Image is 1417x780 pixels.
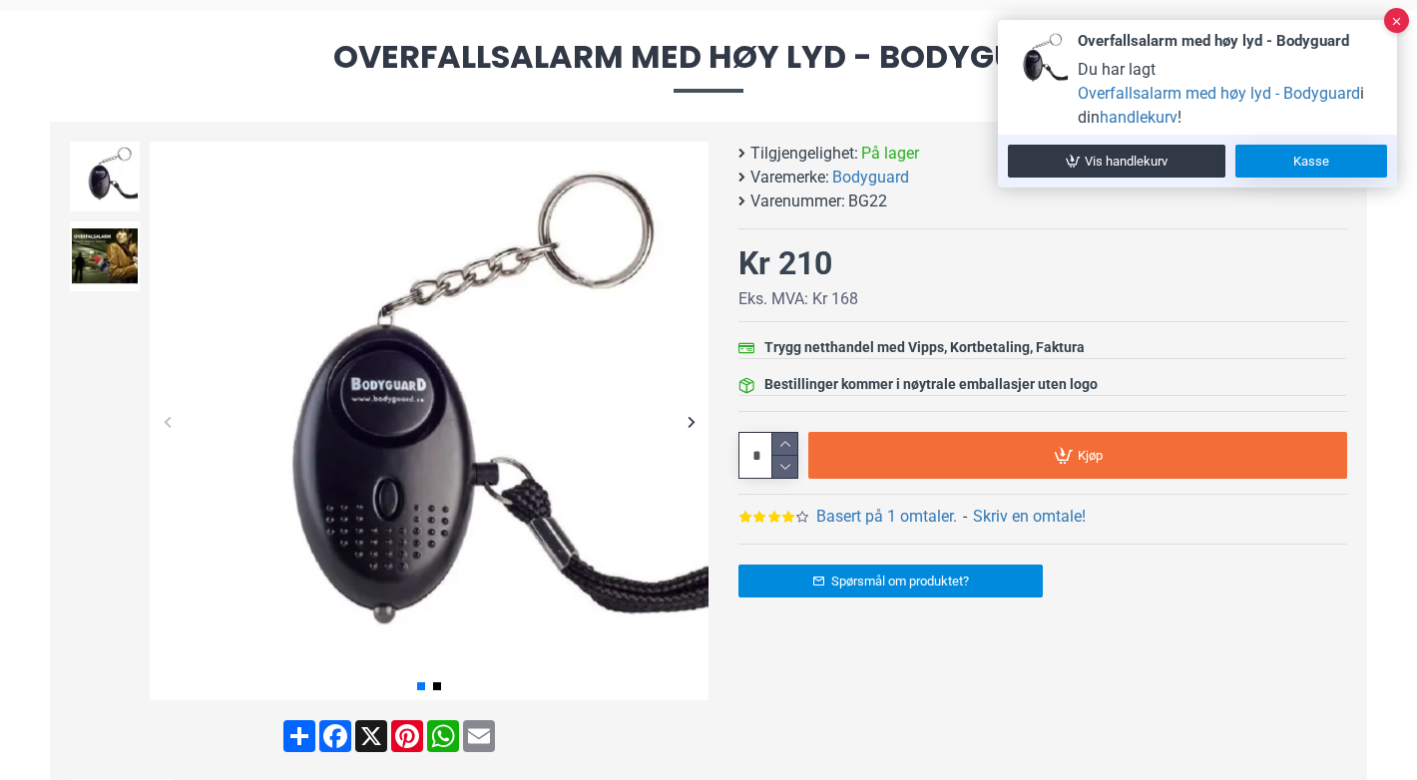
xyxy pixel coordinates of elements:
a: Share [281,720,317,752]
a: Overfallsalarm med høy lyd - Bodyguard [1078,82,1360,106]
a: handlekurv [1100,106,1178,130]
b: Tilgjengelighet: [750,142,858,166]
a: X [353,720,389,752]
a: Vis handlekurv [1008,145,1225,178]
a: Bodyguard [832,166,909,190]
img: Overfallsalarm med høy lyd - Bodyguard - SpyGadgets.no [150,142,708,700]
a: Spørsmål om produktet? [738,565,1043,597]
div: Next slide [674,404,708,439]
a: Basert på 1 omtaler. [816,505,957,529]
span: På lager [861,142,919,166]
div: Trygg netthandel med Vipps, Kortbetaling, Faktura [764,337,1085,358]
img: Overfallsalarm med høy lyd - Bodyguard - SpyGadgets.no [70,221,140,291]
span: Go to slide 2 [433,682,441,690]
b: Varemerke: [750,166,829,190]
b: - [963,507,967,526]
a: Email [461,720,497,752]
div: Kr 210 [738,239,832,287]
a: Skriv en omtale! [973,505,1086,529]
span: Overfallsalarm med høy lyd - Bodyguard [50,41,1367,92]
b: Varenummer: [750,190,845,213]
div: Bestillinger kommer i nøytrale emballasjer uten logo [764,374,1098,395]
span: Go to slide 1 [417,682,425,690]
a: Kasse [1235,145,1387,178]
div: Previous slide [150,404,185,439]
a: Pinterest [389,720,425,752]
span: Kjøp [1078,449,1103,462]
span: BG22 [848,190,887,213]
div: Du har lagt i din ! [1078,58,1387,130]
a: Facebook [317,720,353,752]
div: Overfallsalarm med høy lyd - Bodyguard [1078,30,1387,53]
a: WhatsApp [425,720,461,752]
img: overfallsalarm-bodyguard-60x60w.webp [1008,30,1068,90]
img: Overfallsalarm med høy lyd - Bodyguard - SpyGadgets.no [70,142,140,211]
